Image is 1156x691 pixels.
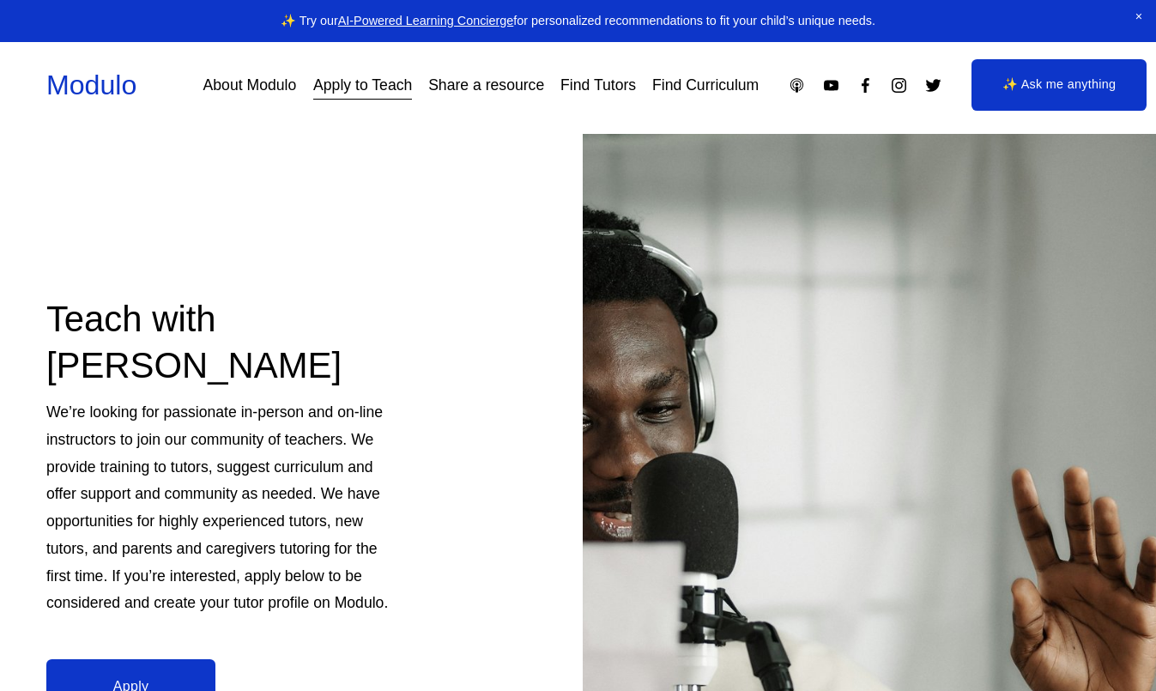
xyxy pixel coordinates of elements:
a: Modulo [46,70,136,100]
a: YouTube [822,76,840,94]
a: Find Curriculum [652,70,759,100]
a: About Modulo [203,70,297,100]
a: Find Tutors [560,70,636,100]
a: Twitter [924,76,942,94]
a: Apple Podcasts [788,76,806,94]
h2: Teach with [PERSON_NAME] [46,296,395,391]
a: Share a resource [428,70,544,100]
a: Apply to Teach [313,70,412,100]
a: Instagram [890,76,908,94]
p: We’re looking for passionate in-person and on-line instructors to join our community of teachers.... [46,399,395,617]
a: AI-Powered Learning Concierge [338,14,514,27]
a: ✨ Ask me anything [971,59,1147,111]
a: Facebook [856,76,875,94]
